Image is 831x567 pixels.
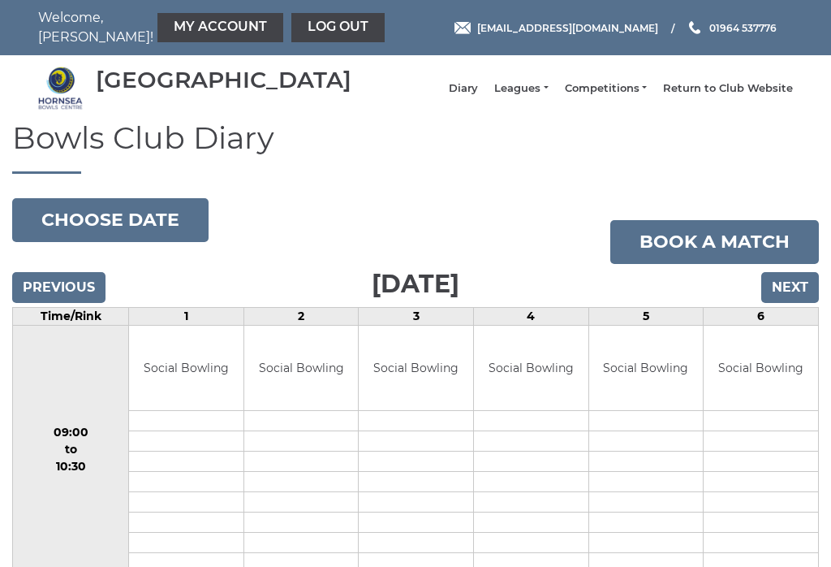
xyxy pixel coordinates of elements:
span: [EMAIL_ADDRESS][DOMAIN_NAME] [477,21,658,33]
a: Leagues [494,81,548,96]
td: Time/Rink [13,307,129,325]
td: Social Bowling [129,326,243,411]
input: Previous [12,272,105,303]
td: 3 [359,307,474,325]
td: 5 [588,307,704,325]
td: 2 [243,307,359,325]
a: Diary [449,81,478,96]
td: 4 [474,307,589,325]
td: 6 [704,307,819,325]
a: Return to Club Website [663,81,793,96]
a: Email [EMAIL_ADDRESS][DOMAIN_NAME] [454,20,658,36]
a: My Account [157,13,283,42]
nav: Welcome, [PERSON_NAME]! [38,8,338,47]
img: Phone us [689,21,700,34]
a: Competitions [565,81,647,96]
input: Next [761,272,819,303]
h1: Bowls Club Diary [12,121,819,174]
span: 01964 537776 [709,21,777,33]
a: Book a match [610,220,819,264]
td: 1 [129,307,244,325]
td: Social Bowling [359,326,473,411]
a: Log out [291,13,385,42]
td: Social Bowling [474,326,588,411]
img: Email [454,22,471,34]
div: [GEOGRAPHIC_DATA] [96,67,351,93]
a: Phone us 01964 537776 [687,20,777,36]
td: Social Bowling [244,326,359,411]
img: Hornsea Bowls Centre [38,66,83,110]
td: Social Bowling [704,326,818,411]
button: Choose date [12,198,209,242]
td: Social Bowling [589,326,704,411]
